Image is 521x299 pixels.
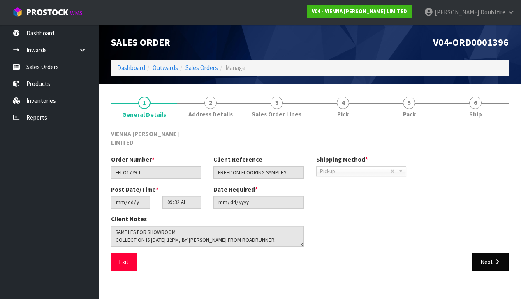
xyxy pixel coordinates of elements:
label: Order Number [111,155,155,164]
span: Sales Order Lines [252,110,301,118]
span: 2 [204,97,217,109]
button: Exit [111,253,137,271]
span: 5 [403,97,415,109]
a: Sales Orders [185,64,218,72]
span: Address Details [188,110,233,118]
span: Pick [337,110,349,118]
span: V04-ORD0001396 [433,36,509,49]
a: Outwards [153,64,178,72]
span: VIENNA [PERSON_NAME] LIMITED [111,130,179,146]
span: 3 [271,97,283,109]
small: WMS [70,9,83,17]
input: Order Number [111,166,201,179]
span: Doubtfire [480,8,506,16]
span: [PERSON_NAME] [435,8,479,16]
img: cube-alt.png [12,7,23,17]
span: Ship [469,110,482,118]
button: Next [472,253,509,271]
span: 4 [337,97,349,109]
a: Dashboard [117,64,145,72]
span: Pack [403,110,416,118]
label: Client Reference [213,155,262,164]
strong: V04 - VIENNA [PERSON_NAME] LIMITED [312,8,407,15]
span: 1 [138,97,151,109]
span: Sales Order [111,36,170,49]
label: Client Notes [111,215,147,223]
label: Shipping Method [316,155,368,164]
span: ProStock [26,7,68,18]
span: 6 [469,97,482,109]
span: General Details [122,110,166,119]
span: Manage [225,64,245,72]
label: Post Date/Time [111,185,159,194]
span: General Details [111,123,509,277]
span: Pickup [320,167,390,176]
label: Date Required [213,185,258,194]
input: Client Reference [213,166,303,179]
